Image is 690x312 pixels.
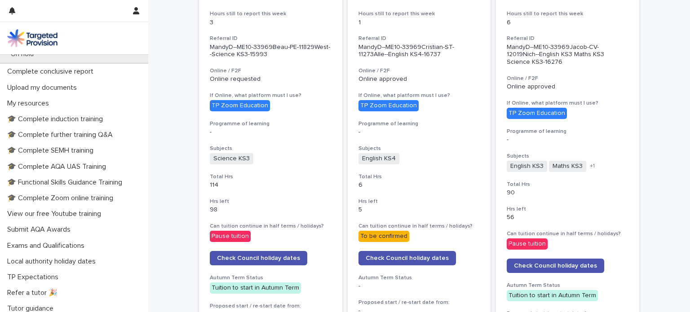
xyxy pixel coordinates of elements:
[210,19,332,26] p: 3
[210,10,332,18] h3: Hours still to report this week
[507,35,628,42] h3: Referral ID
[507,282,628,289] h3: Autumn Term Status
[210,198,332,205] h3: Hrs left
[210,100,270,111] div: TP Zoom Education
[210,181,332,189] p: 114
[4,257,103,266] p: Local authority holiday dates
[358,173,480,180] h3: Total Hrs
[358,128,480,136] p: -
[210,44,332,59] p: MandyD--ME10-33969Beau-PE-11829West--Science KS3-15993
[4,289,65,297] p: Refer a tutor 🎉
[210,282,301,294] div: Tuition to start in Autumn Term
[210,75,332,83] p: Online requested
[358,19,480,26] p: 1
[514,263,597,269] span: Check Council holiday dates
[210,251,307,265] a: Check Council holiday dates
[210,128,332,136] p: -
[358,153,399,164] span: English KS4
[358,67,480,75] h3: Online / F2F
[358,274,480,281] h3: Autumn Term Status
[507,44,628,66] p: MandyD--ME10-33969Jacob-CV-12019Nich--English KS3 Maths KS3 Science KS3-16276
[4,131,120,139] p: 🎓 Complete further training Q&A
[507,230,628,237] h3: Can tuition continue in half terms / holidays?
[358,231,409,242] div: To be confirmed
[507,10,628,18] h3: Hours still to report this week
[210,35,332,42] h3: Referral ID
[507,75,628,82] h3: Online / F2F
[358,198,480,205] h3: Hrs left
[210,223,332,230] h3: Can tuition continue in half terms / holidays?
[4,225,78,234] p: Submit AQA Awards
[210,206,332,214] p: 98
[4,51,41,58] p: On hold
[4,163,113,171] p: 🎓 Complete AQA UAS Training
[358,100,419,111] div: TP Zoom Education
[358,44,480,59] p: MandyD--ME10-33969Cristian-ST-11273Alle--English KS4-16737
[4,99,56,108] p: My resources
[4,178,129,187] p: 🎓 Functional Skills Guidance Training
[358,75,480,83] p: Online approved
[358,181,480,189] p: 6
[358,251,456,265] a: Check Council holiday dates
[358,92,480,99] h3: If Online, what platform must I use?
[210,92,332,99] h3: If Online, what platform must I use?
[507,136,628,144] p: -
[507,83,628,91] p: Online approved
[507,100,628,107] h3: If Online, what platform must I use?
[4,146,101,155] p: 🎓 Complete SEMH training
[358,282,480,290] p: -
[507,128,628,135] h3: Programme of learning
[358,145,480,152] h3: Subjects
[590,163,595,169] span: + 1
[507,19,628,26] p: 6
[358,120,480,127] h3: Programme of learning
[507,290,598,301] div: Tuition to start in Autumn Term
[507,214,628,221] p: 56
[210,303,332,310] h3: Proposed start / re-start date from:
[507,181,628,188] h3: Total Hrs
[210,231,251,242] div: Pause tuition
[358,35,480,42] h3: Referral ID
[507,259,604,273] a: Check Council holiday dates
[4,210,108,218] p: View our free Youtube training
[4,194,120,202] p: 🎓 Complete Zoom online training
[4,67,101,76] p: Complete conclusive report
[4,83,84,92] p: Upload my documents
[366,255,449,261] span: Check Council holiday dates
[549,161,586,172] span: Maths KS3
[7,29,57,47] img: M5nRWzHhSzIhMunXDL62
[4,273,66,281] p: TP Expectations
[210,153,253,164] span: Science KS3
[210,67,332,75] h3: Online / F2F
[217,255,300,261] span: Check Council holiday dates
[507,189,628,197] p: 90
[507,206,628,213] h3: Hrs left
[507,161,547,172] span: English KS3
[358,206,480,214] p: 5
[507,108,567,119] div: TP Zoom Education
[507,238,548,250] div: Pause tuition
[210,173,332,180] h3: Total Hrs
[4,242,92,250] p: Exams and Qualifications
[507,153,628,160] h3: Subjects
[4,115,110,123] p: 🎓 Complete induction training
[210,274,332,281] h3: Autumn Term Status
[210,145,332,152] h3: Subjects
[358,10,480,18] h3: Hours still to report this week
[210,120,332,127] h3: Programme of learning
[358,223,480,230] h3: Can tuition continue in half terms / holidays?
[358,299,480,306] h3: Proposed start / re-start date from:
